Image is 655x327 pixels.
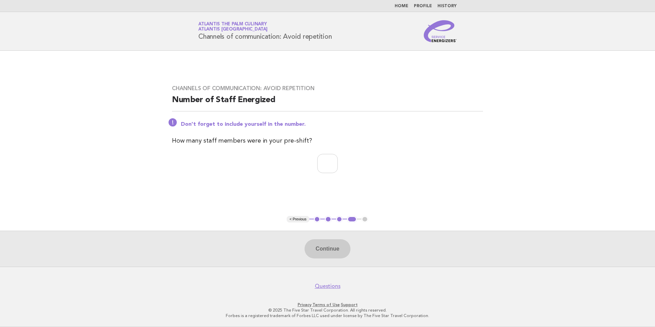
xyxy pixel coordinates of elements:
h3: Channels of communication: Avoid repetition [172,85,483,92]
h1: Channels of communication: Avoid repetition [198,22,332,40]
button: 4 [347,216,357,223]
p: How many staff members were in your pre-shift? [172,136,483,146]
a: Profile [414,4,432,8]
button: < Previous [287,216,309,223]
span: Atlantis [GEOGRAPHIC_DATA] [198,27,268,32]
h2: Number of Staff Energized [172,95,483,111]
a: Questions [315,283,341,290]
button: 1 [314,216,321,223]
a: Atlantis The Palm CulinaryAtlantis [GEOGRAPHIC_DATA] [198,22,268,32]
button: 2 [325,216,332,223]
a: Terms of Use [312,302,340,307]
p: Forbes is a registered trademark of Forbes LLC used under license by The Five Star Travel Corpora... [118,313,537,318]
a: Support [341,302,358,307]
p: · · [118,302,537,307]
a: Home [395,4,408,8]
img: Service Energizers [424,20,457,42]
button: 3 [336,216,343,223]
a: Privacy [298,302,311,307]
p: Don't forget to include yourself in the number. [181,121,483,128]
p: © 2025 The Five Star Travel Corporation. All rights reserved. [118,307,537,313]
a: History [437,4,457,8]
